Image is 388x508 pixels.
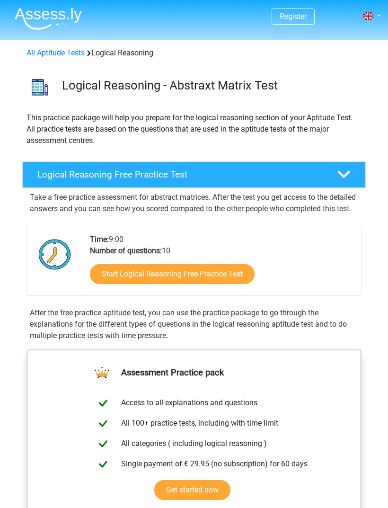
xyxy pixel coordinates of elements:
[26,48,85,57] a: All Aptitude Tests
[154,480,230,500] a: Get started now
[90,235,109,244] b: Time:
[30,192,358,214] p: Take a free practice assessment for abstract matrices. After the test you get access to the detai...
[37,169,323,180] h4: Logical Reasoning Free Practice Test
[18,161,370,188] a: Logical Reasoning Free Practice Test
[90,264,255,284] a: Start Logical Reasoning Free Practice Test
[90,246,162,255] b: Number of questions:
[83,234,361,295] div: 9:00 10
[23,47,365,59] div: Logical Reasoning
[62,78,358,93] h3: Logical Reasoning - Abstraxt Matrix Test
[26,112,362,146] p: This practice package will help you prepare for the logical reasoning section of your Aptitude Te...
[23,70,57,104] img: logical reasoning
[34,234,76,275] img: Clock
[26,307,362,341] div: After the free practice aptitude test, you can use the practice package to go through the explana...
[280,12,307,21] a: Register
[15,8,82,30] img: Assessly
